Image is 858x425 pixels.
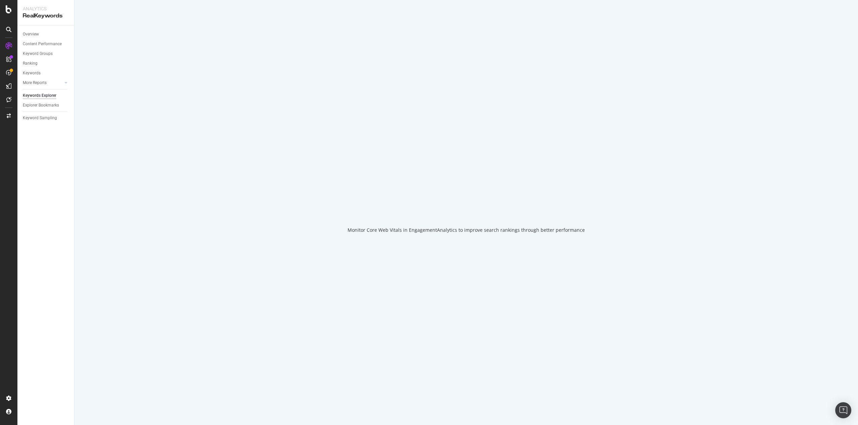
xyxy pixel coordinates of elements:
[348,227,585,233] div: Monitor Core Web Vitals in EngagementAnalytics to improve search rankings through better performance
[835,402,851,418] div: Open Intercom Messenger
[23,31,39,38] div: Overview
[23,92,69,99] a: Keywords Explorer
[23,70,41,77] div: Keywords
[23,50,53,57] div: Keyword Groups
[23,41,69,48] a: Content Performance
[23,12,69,20] div: RealKeywords
[23,115,57,122] div: Keyword Sampling
[23,31,69,38] a: Overview
[23,41,62,48] div: Content Performance
[23,5,69,12] div: Analytics
[23,115,69,122] a: Keyword Sampling
[23,60,69,67] a: Ranking
[23,50,69,57] a: Keyword Groups
[23,102,59,109] div: Explorer Bookmarks
[442,192,490,216] div: animation
[23,79,47,86] div: More Reports
[23,79,63,86] a: More Reports
[23,60,38,67] div: Ranking
[23,70,69,77] a: Keywords
[23,102,69,109] a: Explorer Bookmarks
[23,92,56,99] div: Keywords Explorer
